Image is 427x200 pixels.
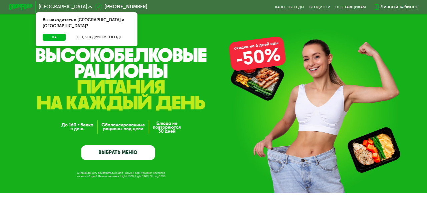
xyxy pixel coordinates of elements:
div: Вы находитесь в [GEOGRAPHIC_DATA] и [GEOGRAPHIC_DATA]? [36,12,138,34]
a: Качество еды [275,5,304,9]
a: ВЫБРАТЬ МЕНЮ [81,145,155,160]
button: Нет, я в другом городе [68,34,130,41]
a: [PHONE_NUMBER] [95,3,147,10]
div: поставщикам [335,5,366,9]
button: Да [43,34,66,41]
a: Вендинги [309,5,331,9]
span: [GEOGRAPHIC_DATA] [39,5,87,9]
div: Личный кабинет [380,3,418,10]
